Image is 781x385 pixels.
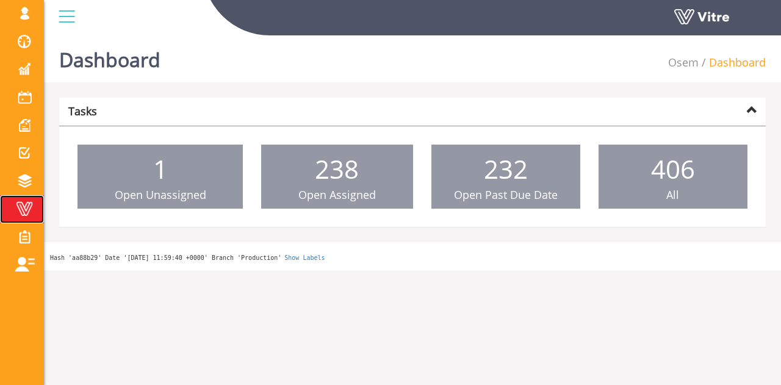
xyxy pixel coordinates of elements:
[298,187,376,202] span: Open Assigned
[68,104,97,118] strong: Tasks
[454,187,558,202] span: Open Past Due Date
[699,55,766,71] li: Dashboard
[668,55,699,70] a: Osem
[315,151,359,186] span: 238
[666,187,679,202] span: All
[431,145,580,209] a: 232 Open Past Due Date
[651,151,695,186] span: 406
[153,151,168,186] span: 1
[484,151,528,186] span: 232
[284,254,325,261] a: Show Labels
[59,31,160,82] h1: Dashboard
[261,145,412,209] a: 238 Open Assigned
[77,145,243,209] a: 1 Open Unassigned
[115,187,206,202] span: Open Unassigned
[599,145,747,209] a: 406 All
[50,254,281,261] span: Hash 'aa88b29' Date '[DATE] 11:59:40 +0000' Branch 'Production'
